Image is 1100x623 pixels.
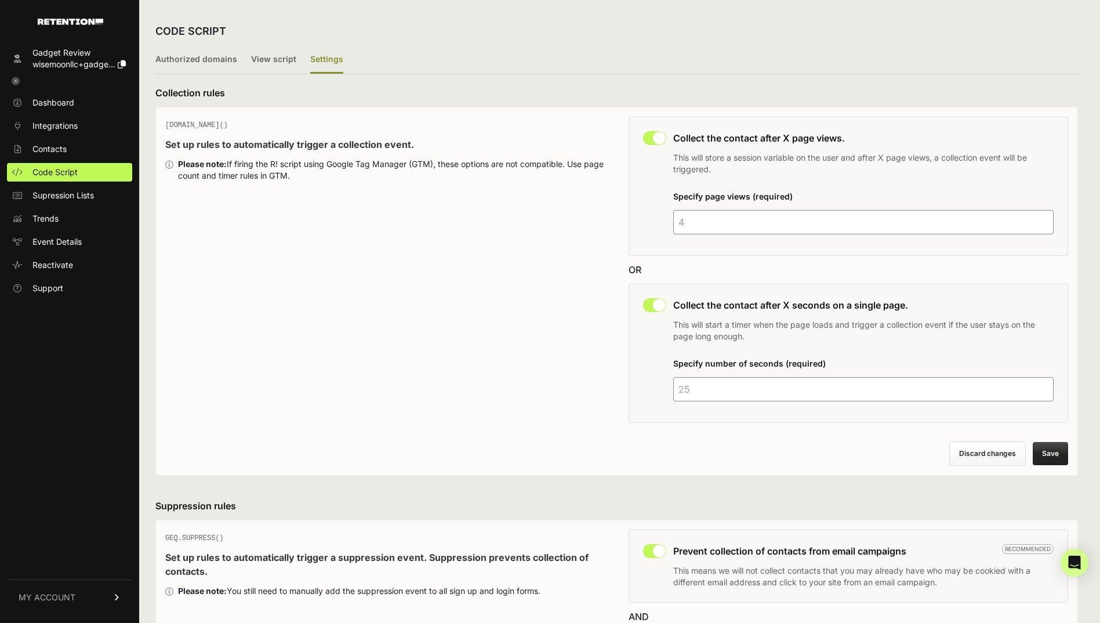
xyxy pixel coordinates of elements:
a: Support [7,279,132,298]
label: Specify number of seconds (required) [673,358,826,368]
div: If firing the R! script using Google Tag Manager (GTM), these options are not compatible. Use pag... [178,158,605,182]
a: Trends [7,209,132,228]
span: Trends [32,213,59,224]
span: Recommended [1002,544,1054,554]
label: View script [251,46,296,74]
label: Settings [310,46,343,74]
div: Gadget Review [32,47,126,59]
span: MY ACCOUNT [19,592,75,603]
a: MY ACCOUNT [7,579,132,615]
span: Support [32,282,63,294]
a: Supression Lists [7,186,132,205]
button: Save [1033,442,1068,465]
a: Contacts [7,140,132,158]
a: Reactivate [7,256,132,274]
label: Authorized domains [155,46,237,74]
h3: Collection rules [155,86,1078,100]
div: You still need to manually add the suppression event to all sign up and login forms. [178,585,540,597]
h3: Prevent collection of contacts from email campaigns [673,544,1054,558]
span: Dashboard [32,97,74,108]
img: Retention.com [38,19,103,25]
label: Specify page views (required) [673,191,793,201]
a: Event Details [7,233,132,251]
span: Reactivate [32,259,73,271]
span: Contacts [32,143,67,155]
strong: Please note: [178,159,227,169]
p: This will store a session variable on the user and after X page views, a collection event will be... [673,152,1054,175]
strong: Set up rules to automatically trigger a collection event. [165,139,414,150]
button: Discard changes [949,441,1026,466]
h3: Collect the contact after X page views. [673,131,1054,145]
input: 25 [673,377,1054,401]
input: 4 [673,210,1054,234]
span: Code Script [32,166,78,178]
strong: Please note: [178,586,227,596]
h3: Suppression rules [155,499,1078,513]
a: Dashboard [7,93,132,112]
span: [DOMAIN_NAME]() [165,121,228,129]
a: Integrations [7,117,132,135]
div: OR [629,263,1069,277]
span: Integrations [32,120,78,132]
span: Event Details [32,236,82,248]
a: Code Script [7,163,132,182]
h3: Collect the contact after X seconds on a single page. [673,298,1054,312]
a: Gadget Review wisemoonllc+gadge... [7,44,132,74]
h2: CODE SCRIPT [155,23,226,39]
p: This will start a timer when the page loads and trigger a collection event if the user stays on t... [673,319,1054,342]
strong: Set up rules to automatically trigger a suppression event. Suppression prevents collection of con... [165,552,589,577]
span: Supression Lists [32,190,94,201]
div: Open Intercom Messenger [1061,549,1088,577]
p: This means we will not collect contacts that you may already have who may be cookied with a diffe... [673,565,1054,588]
span: wisemoonllc+gadge... [32,59,115,69]
span: GEQ.SUPPRESS() [165,534,224,542]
